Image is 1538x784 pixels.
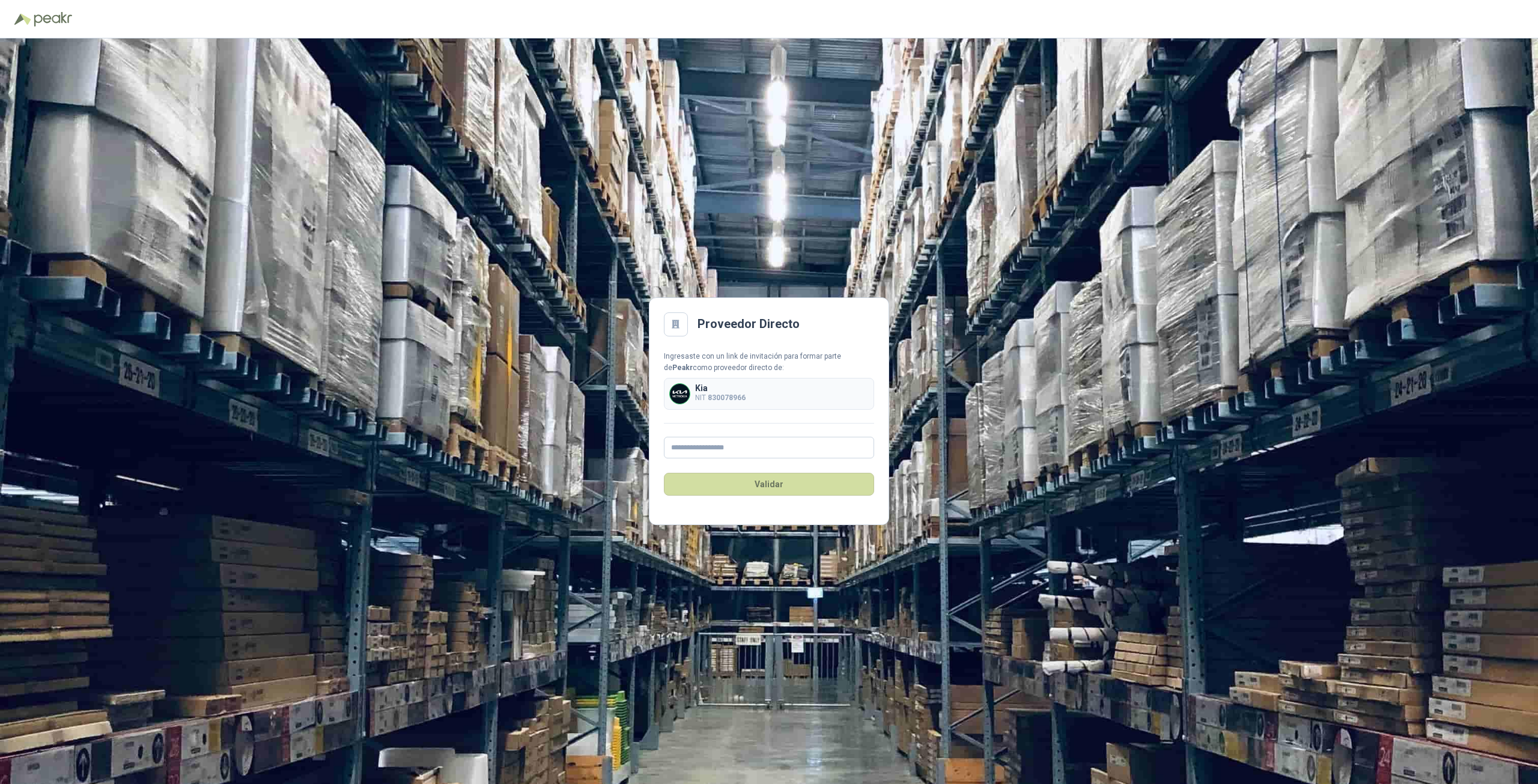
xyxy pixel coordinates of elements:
[698,315,800,333] h2: Proveedor Directo
[14,13,31,25] img: Logo
[695,392,746,404] p: NIT
[664,351,874,374] div: Ingresaste con un link de invitación para formar parte de como proveedor directo de:
[670,384,690,404] img: Company Logo
[672,363,693,372] b: Peakr
[695,384,746,392] p: Kia
[34,12,72,26] img: Peakr
[708,394,746,402] b: 830078966
[664,473,874,496] button: Validar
